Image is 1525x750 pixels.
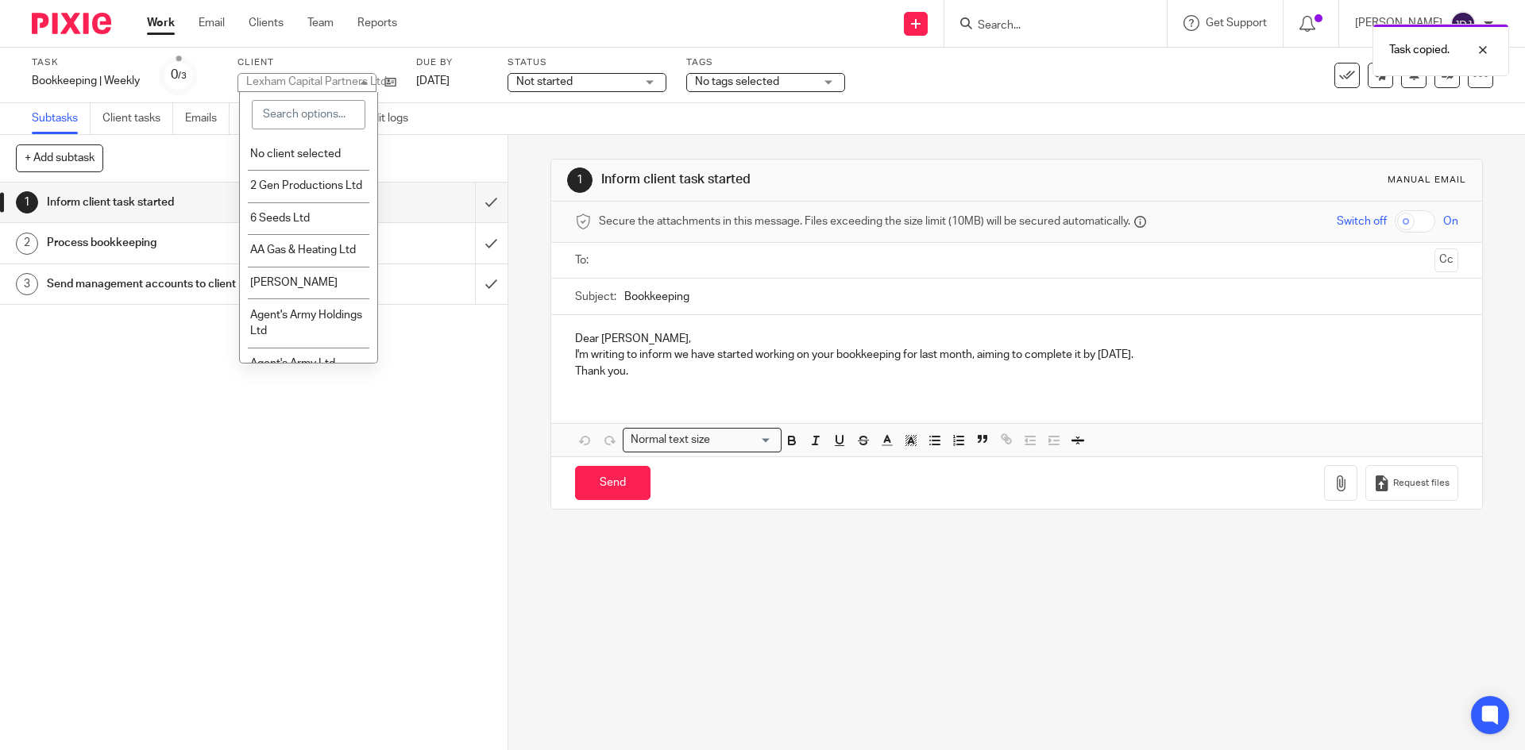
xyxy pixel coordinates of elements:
[102,103,173,134] a: Client tasks
[516,76,573,87] span: Not started
[567,167,593,193] div: 1
[1450,11,1476,37] img: svg%3E
[686,56,845,69] label: Tags
[147,15,175,31] a: Work
[249,15,284,31] a: Clients
[252,100,365,130] input: Search options...
[627,432,713,448] span: Normal text size
[575,252,593,268] label: To:
[1337,213,1387,229] span: Switch off
[416,56,488,69] label: Due by
[575,347,1457,363] p: I'm writing to inform we have started working on your bookkeeping for last month, aiming to compl...
[307,15,334,31] a: Team
[1365,465,1457,501] button: Request files
[16,191,38,213] div: 1
[575,289,616,305] label: Subject:
[237,56,396,69] label: Client
[47,272,322,296] h1: Send management accounts to client
[695,76,779,87] span: No tags selected
[575,331,1457,347] p: Dear [PERSON_NAME],
[47,231,322,255] h1: Process bookkeeping
[16,233,38,255] div: 2
[1393,477,1450,490] span: Request files
[250,277,338,288] span: [PERSON_NAME]
[715,432,772,448] input: Search for option
[1389,42,1450,58] p: Task copied.
[250,213,310,224] span: 6 Seeds Ltd
[250,148,341,160] span: No client selected
[575,363,1457,379] p: Thank you.
[250,180,362,191] span: 2 Gen Productions Ltd
[47,190,322,214] h1: Inform client task started
[508,56,666,69] label: Status
[359,103,420,134] a: Audit logs
[1443,213,1458,229] span: On
[16,273,38,295] div: 3
[575,466,651,500] input: Send
[357,15,397,31] a: Reports
[32,103,91,134] a: Subtasks
[599,213,1130,229] span: Secure the attachments in this message. Files exceeding the size limit (10MB) will be secured aut...
[623,428,782,452] div: Search for option
[250,310,362,337] span: Agent's Army Holdings Ltd
[250,244,356,256] span: AA Gas & Heating Ltd
[1434,248,1458,272] button: Cc
[171,66,187,84] div: 0
[601,171,1051,188] h1: Inform client task started
[250,358,335,369] span: Agent's Army Ltd
[178,71,187,80] small: /3
[32,56,140,69] label: Task
[246,76,387,87] div: Lexham Capital Partners Ltd
[32,73,140,89] div: Bookkeeping | Weekly
[16,144,103,171] button: + Add subtask
[1388,174,1466,187] div: Manual email
[32,13,111,34] img: Pixie
[199,15,225,31] a: Email
[416,75,450,87] span: [DATE]
[185,103,230,134] a: Emails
